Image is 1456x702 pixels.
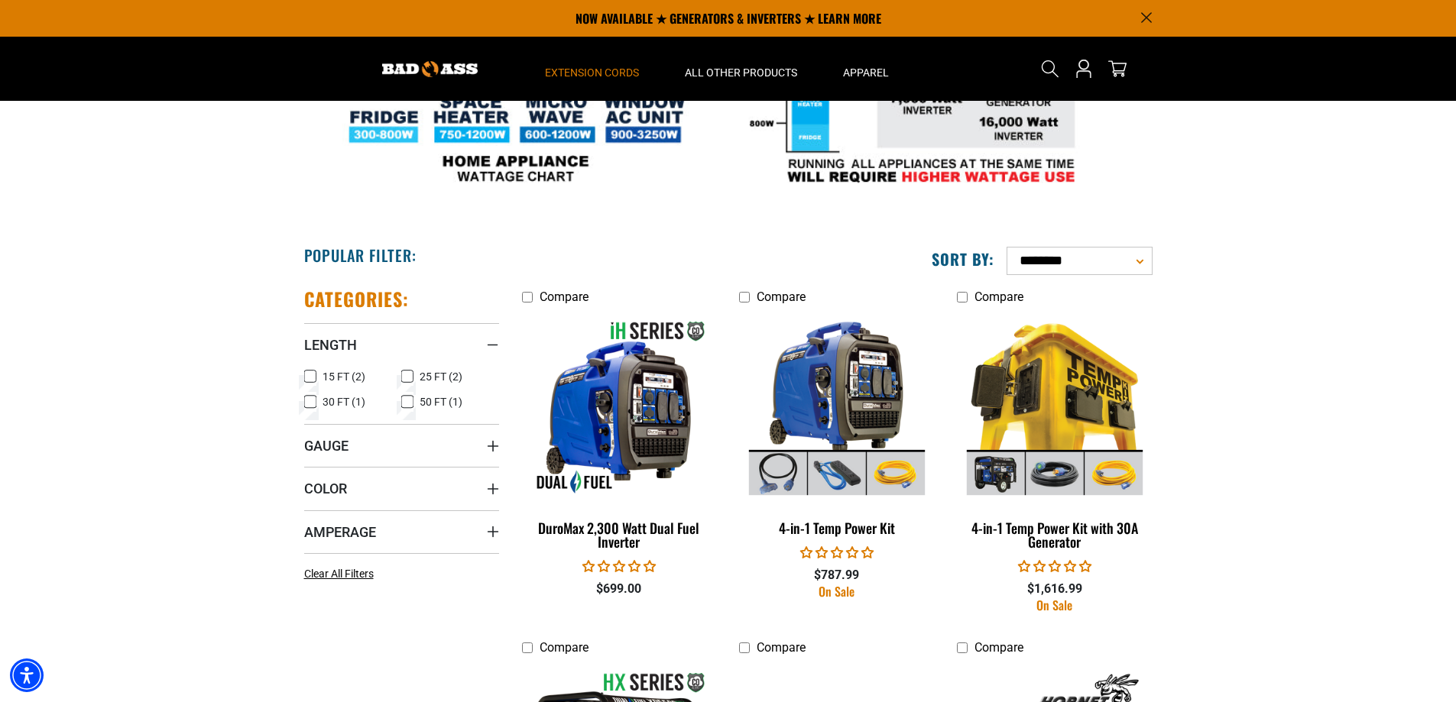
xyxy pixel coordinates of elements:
span: 30 FT (1) [323,396,365,407]
summary: Gauge [304,424,499,467]
h2: Categories: [304,287,410,311]
span: Gauge [304,437,349,455]
summary: All Other Products [662,37,820,101]
span: Compare [974,640,1023,655]
a: cart [1105,60,1130,78]
span: Apparel [843,66,889,79]
summary: Amperage [304,510,499,553]
summary: Apparel [820,37,912,101]
div: $787.99 [739,566,934,584]
span: Compare [757,290,806,304]
span: Extension Cords [545,66,639,79]
span: Amperage [304,523,376,541]
span: 0.00 stars [800,545,874,560]
a: Open this option [1072,37,1096,101]
div: Accessibility Menu [10,658,44,692]
div: $1,616.99 [957,580,1152,598]
span: Compare [757,640,806,655]
img: 4-in-1 Temp Power Kit [741,319,933,495]
span: 0.00 stars [582,559,656,574]
span: All Other Products [685,66,797,79]
div: On Sale [957,599,1152,611]
span: Clear All Filters [304,568,374,580]
span: 15 FT (2) [323,371,365,382]
summary: Color [304,467,499,510]
summary: Length [304,323,499,366]
span: 0.00 stars [1018,559,1091,574]
a: 4-in-1 Temp Power Kit 4-in-1 Temp Power Kit [739,312,934,544]
a: 4-in-1 Temp Power Kit with 30A Generator 4-in-1 Temp Power Kit with 30A Generator [957,312,1152,558]
h2: Popular Filter: [304,245,417,265]
span: Compare [974,290,1023,304]
div: DuroMax 2,300 Watt Dual Fuel Inverter [522,521,717,548]
img: DuroMax 2,300 Watt Dual Fuel Inverter [523,319,715,495]
div: On Sale [739,585,934,597]
summary: Search [1038,57,1062,81]
label: Sort by: [932,249,994,269]
span: Length [304,336,357,354]
span: Compare [540,640,589,655]
a: Clear All Filters [304,566,380,582]
img: 4-in-1 Temp Power Kit with 30A Generator [958,319,1151,495]
span: Compare [540,290,589,304]
span: 25 FT (2) [420,371,462,382]
span: 50 FT (1) [420,396,462,407]
a: DuroMax 2,300 Watt Dual Fuel Inverter DuroMax 2,300 Watt Dual Fuel Inverter [522,312,717,558]
img: Bad Ass Extension Cords [382,61,478,77]
div: 4-in-1 Temp Power Kit with 30A Generator [957,521,1152,548]
div: 4-in-1 Temp Power Kit [739,521,934,535]
div: $699.00 [522,580,717,598]
span: Color [304,480,347,497]
summary: Extension Cords [522,37,662,101]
